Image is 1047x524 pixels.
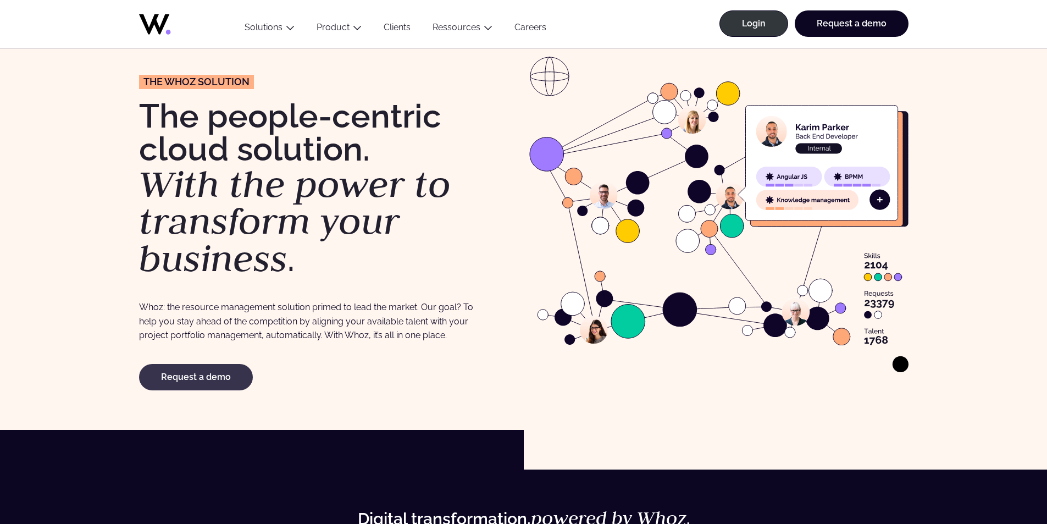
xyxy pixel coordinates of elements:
span: The Whoz solution [143,77,250,87]
p: Whoz: the resource management solution primed to lead the market. Our goal? To help you stay ahea... [139,300,480,342]
em: With the power to transform your business [139,159,451,282]
button: Solutions [234,22,306,37]
h1: The people-centric cloud solution. . [139,100,518,277]
button: Ressources [422,22,503,37]
a: Request a demo [139,364,253,390]
button: Product [306,22,373,37]
a: Request a demo [795,10,908,37]
a: Login [719,10,788,37]
a: Clients [373,22,422,37]
a: Careers [503,22,557,37]
a: Product [317,22,350,32]
a: Ressources [433,22,480,32]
